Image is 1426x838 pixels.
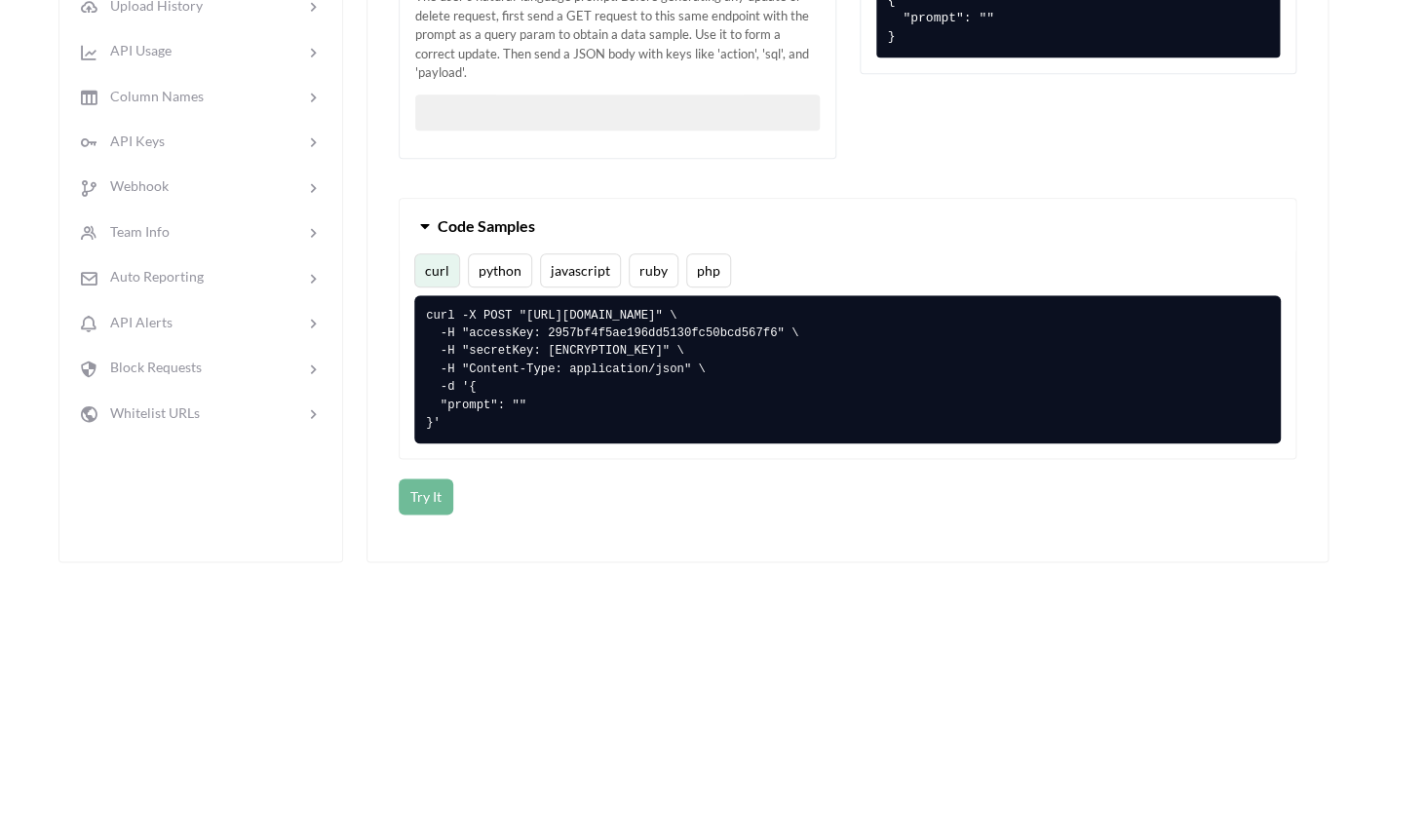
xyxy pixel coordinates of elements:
[414,253,460,287] button: curl
[98,404,200,421] span: Whitelist URLs
[98,359,202,375] span: Block Requests
[98,88,204,104] span: Column Names
[629,253,678,287] button: ruby
[400,199,1295,253] button: Code Samples
[468,253,532,287] button: python
[399,478,453,514] button: Try It
[686,253,731,287] button: php
[437,216,534,235] span: Code Samples
[98,133,165,149] span: API Keys
[98,177,169,194] span: Webhook
[540,253,621,287] button: javascript
[414,295,1281,444] pre: curl -X POST "[URL][DOMAIN_NAME]" \ -H "accessKey: 2957bf4f5ae196dd5130fc50bcd567f6" \ -H "secret...
[98,42,172,58] span: API Usage
[98,314,173,330] span: API Alerts
[98,268,204,285] span: Auto Reporting
[98,223,170,240] span: Team Info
